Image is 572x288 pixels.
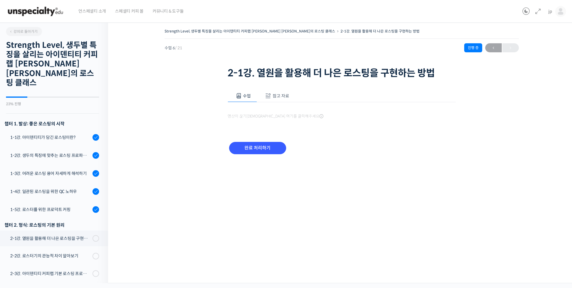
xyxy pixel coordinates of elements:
h2: Strength Level, 생두별 특징을 살리는 아이덴티티 커피랩 [PERSON_NAME] [PERSON_NAME]의 로스팅 클래스 [6,41,99,87]
div: 1-1강. 아이덴티티가 담긴 로스팅이란? [10,134,91,141]
span: / 21 [175,45,182,51]
span: 수업 6 [165,46,182,50]
div: 23% 진행 [6,102,99,106]
div: 2-1강. 열원을 활용해 더 나은 로스팅을 구현하는 방법 [10,235,91,242]
a: 2-1강. 열원을 활용해 더 나은 로스팅을 구현하는 방법 [340,29,419,33]
h1: 2-1강. 열원을 활용해 더 나은 로스팅을 구현하는 방법 [228,67,456,79]
div: 1-2강. 생두의 특징에 맞추는 로스팅 프로파일 'Stength Level' [10,152,91,159]
span: 영상이 끊기[DEMOGRAPHIC_DATA] 여기를 클릭해주세요 [228,114,323,119]
div: 1-5강. 로스터를 위한 프로덕트 커핑 [10,206,91,213]
div: 1-3강. 어려운 로스팅 용어 자세하게 해석하기 [10,170,91,177]
span: ← [485,44,502,52]
span: 참고 자료 [273,93,289,99]
div: 1-4강. 일관된 로스팅을 위한 QC 노하우 [10,188,91,195]
span: 강의로 돌아가기 [9,29,38,34]
a: ←이전 [485,43,502,52]
div: 2-2강. 로스터기의 관능적 차이 알아보기 [10,253,91,259]
input: 완료 처리하기 [229,142,286,154]
a: 강의로 돌아가기 [6,27,42,36]
span: 수업 [243,93,251,99]
h3: 챕터 1. 발상: 좋은 로스팅의 시작 [5,120,99,128]
div: 챕터 2. 형식: 로스팅의 기본 원리 [5,221,99,229]
div: 2-3강. 아이덴티티 커피랩 기본 로스팅 프로파일 세팅 [10,270,91,277]
span: jp [548,9,552,14]
a: Strength Level, 생두별 특징을 살리는 아이덴티티 커피랩 [PERSON_NAME] [PERSON_NAME]의 로스팅 클래스 [165,29,335,33]
div: 진행 중 [464,43,482,52]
